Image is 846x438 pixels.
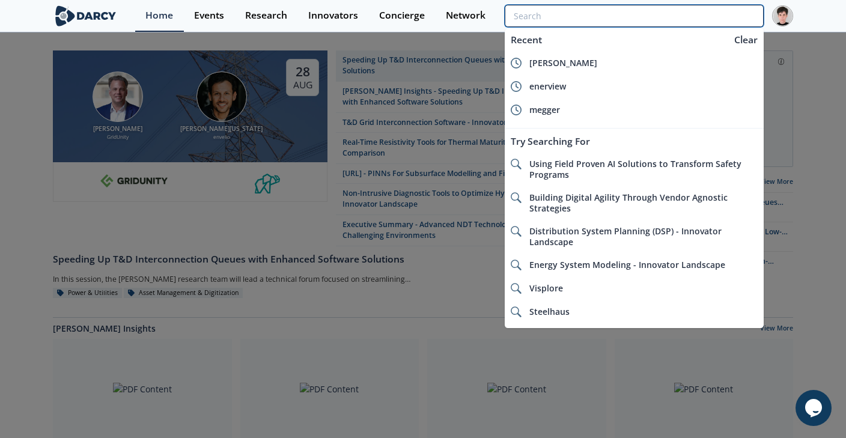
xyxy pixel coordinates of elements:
span: megger [529,104,560,115]
div: Research [245,11,287,20]
span: Distribution System Planning (DSP) - Innovator Landscape [529,225,722,248]
div: Concierge [379,11,425,20]
span: enerview [529,81,566,92]
img: logo-wide.svg [53,5,118,26]
img: icon [511,81,522,92]
img: icon [511,306,522,317]
div: Innovators [308,11,358,20]
div: Network [446,11,485,20]
img: icon [511,260,522,270]
div: Recent [505,29,728,51]
img: icon [511,226,522,237]
img: icon [511,192,522,203]
img: Profile [772,5,793,26]
div: Try Searching For [505,130,764,153]
img: icon [511,58,522,68]
iframe: chat widget [796,390,834,426]
span: Energy System Modeling - Innovator Landscape [529,259,725,270]
span: [PERSON_NAME] [529,57,597,68]
div: Events [194,11,224,20]
span: Building Digital Agility Through Vendor Agnostic Strategies [529,192,728,214]
input: Advanced Search [505,5,764,27]
span: Steelhaus [529,306,570,317]
div: Home [145,11,173,20]
div: Clear [730,33,762,47]
img: icon [511,283,522,294]
span: Using Field Proven AI Solutions to Transform Safety Programs [529,158,741,180]
img: icon [511,159,522,169]
span: Visplore [529,282,563,294]
img: icon [511,105,522,115]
